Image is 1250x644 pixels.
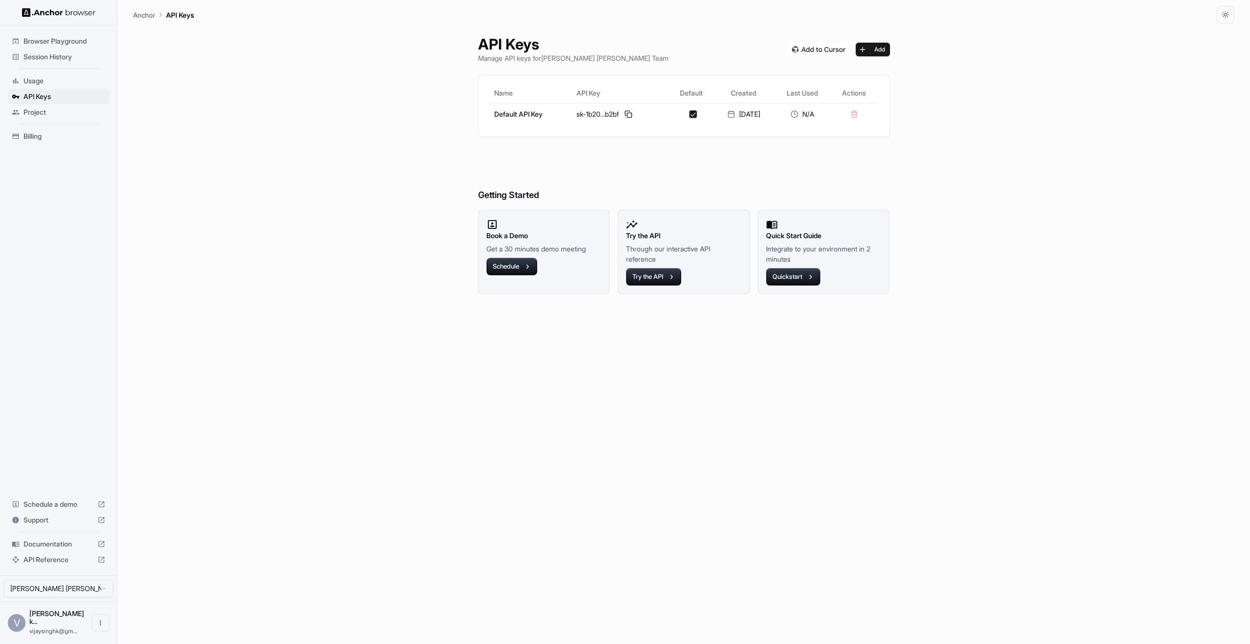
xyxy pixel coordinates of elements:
[24,92,105,101] span: API Keys
[718,109,770,119] div: [DATE]
[766,244,882,264] p: Integrate to your environment in 2 minutes
[831,83,877,103] th: Actions
[856,43,890,56] button: Add
[22,8,96,17] img: Anchor Logo
[577,108,665,120] div: sk-1b20...b2bf
[8,512,109,528] div: Support
[478,35,669,53] h1: API Keys
[8,496,109,512] div: Schedule a demo
[24,36,105,46] span: Browser Playground
[133,9,194,20] nav: breadcrumb
[8,33,109,49] div: Browser Playground
[626,268,681,286] button: Try the API
[669,83,714,103] th: Default
[24,499,94,509] span: Schedule a demo
[486,244,602,254] p: Get a 30 minutes demo meeting
[490,83,573,103] th: Name
[29,627,77,635] span: vijaysinghk@gmail.com
[24,131,105,141] span: Billing
[766,230,882,241] h2: Quick Start Guide
[24,555,94,565] span: API Reference
[573,83,669,103] th: API Key
[24,76,105,86] span: Usage
[166,10,194,20] p: API Keys
[626,244,742,264] p: Through our interactive API reference
[8,536,109,552] div: Documentation
[714,83,774,103] th: Created
[766,268,820,286] button: Quickstart
[133,10,155,20] p: Anchor
[8,128,109,144] div: Billing
[8,104,109,120] div: Project
[777,109,827,119] div: N/A
[8,89,109,104] div: API Keys
[486,230,602,241] h2: Book a Demo
[623,108,634,120] button: Copy API key
[29,609,84,625] span: Vijay Singh kalura
[24,52,105,62] span: Session History
[478,149,890,202] h6: Getting Started
[486,258,537,275] button: Schedule
[788,43,850,56] img: Add anchorbrowser MCP server to Cursor
[773,83,831,103] th: Last Used
[24,107,105,117] span: Project
[8,49,109,65] div: Session History
[8,614,25,632] div: V
[24,539,94,549] span: Documentation
[490,103,573,125] td: Default API Key
[24,515,94,525] span: Support
[626,230,742,241] h2: Try the API
[478,53,669,63] p: Manage API keys for [PERSON_NAME] [PERSON_NAME] Team
[92,614,109,632] button: Open menu
[8,73,109,89] div: Usage
[8,552,109,568] div: API Reference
